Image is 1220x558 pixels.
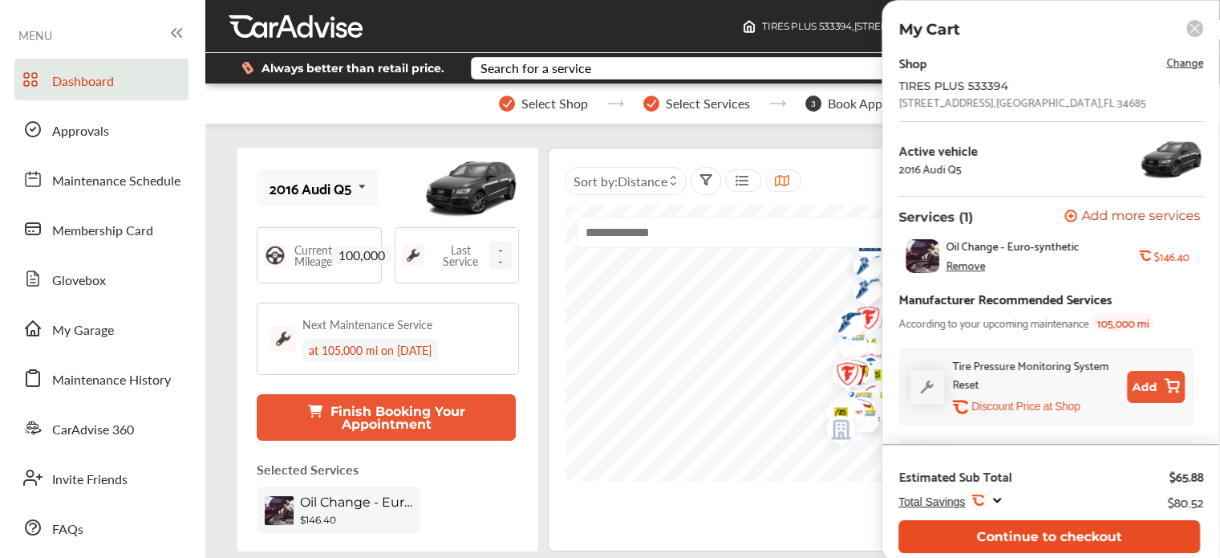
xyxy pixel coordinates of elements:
span: FAQs [52,519,83,540]
canvas: Map [565,205,1161,482]
span: Dashboard [52,71,114,92]
span: TIRES PLUS 533394 , [STREET_ADDRESS] [GEOGRAPHIC_DATA] , FL 34685 [762,20,1097,32]
span: Maintenance Schedule [52,171,180,192]
span: Sort by : [574,172,667,190]
a: FAQs [14,507,188,548]
div: Map marker [823,301,863,348]
span: 105,000 mi [1092,313,1153,332]
div: Map marker [814,407,854,458]
img: mobile_10525_st0640_046.jpg [423,152,519,224]
a: Add more services [1064,210,1203,225]
img: logo-goodyear.png [841,243,884,291]
span: CarAdvise 360 [52,420,134,441]
img: logo-tires-plus.png [814,390,857,441]
b: $146.40 [1154,250,1190,263]
span: Change [1166,52,1203,71]
div: Map marker [837,398,878,432]
span: 3 [805,96,821,112]
p: Services (1) [898,210,973,225]
img: stepper-arrow.e24c07c6.svg [607,100,624,107]
button: Finish Booking Your Appointment [257,394,516,441]
span: Glovebox [52,271,106,291]
span: Current Mileage [294,244,332,267]
img: logo-take5.png [830,348,873,401]
img: header-home-logo.8d720a4f.svg [743,20,756,33]
span: Last Service [432,244,490,267]
div: $80.52 [1167,491,1203,512]
img: logo-mavis.png [833,381,876,414]
img: dollor_label_vector.a70140d1.svg [241,61,253,75]
div: Remove [946,259,985,271]
div: 2016 Audi Q5 [898,162,961,175]
span: Book Appointment [828,96,934,111]
span: Distance [618,172,667,190]
div: Map marker [835,388,875,440]
div: Map marker [841,243,882,291]
p: Discount Price at Shop [971,399,1080,414]
img: steering_logo [264,244,286,267]
img: logo-firestone.png [821,352,863,402]
div: TIRES PLUS 533394 [898,79,1155,92]
div: Search for a service [480,62,591,75]
div: Manufacturer Recommended Services [898,287,1112,309]
span: According to your upcoming maintenance [898,313,1088,332]
button: Continue to checkout [898,520,1200,553]
div: Map marker [848,375,888,426]
img: logo-jiffylube.png [848,375,890,426]
a: Invite Friends [14,457,188,499]
img: logo-goodyear.png [823,301,865,348]
a: My Garage [14,308,188,349]
span: Approvals [52,121,109,142]
span: Oil Change - Euro-synthetic [946,239,1079,252]
span: Select Services [666,96,750,111]
img: logo-tires-plus.png [860,375,902,426]
p: Selected Services [257,460,359,479]
img: maintenance_logo [270,326,296,352]
div: Estimated Sub Total [898,468,1011,484]
img: stepper-checkmark.b5569197.svg [499,96,515,112]
img: logo-tires-plus.png [877,335,919,385]
div: Map marker [824,389,864,440]
div: $65.88 [1169,468,1203,484]
img: stepper-checkmark.b5569197.svg [643,96,659,112]
span: 100,000 [332,246,391,264]
span: My Garage [52,320,114,341]
img: stepper-arrow.e24c07c6.svg [769,100,786,107]
div: Map marker [814,390,854,441]
div: Map marker [841,267,881,315]
a: Glovebox [14,258,188,299]
div: Active vehicle [898,143,977,157]
a: Maintenance History [14,357,188,399]
div: Map marker [826,323,866,356]
span: Select Shop [521,96,588,111]
img: 10525_st0640_046.jpg [1139,135,1203,183]
div: Tire Pressure Monitoring System Reset [952,356,1121,393]
div: at 105,000 mi on [DATE] [302,339,438,361]
div: Map marker [833,381,873,414]
img: oil-change-thumb.jpg [906,239,939,273]
a: Dashboard [14,59,188,100]
b: $146.40 [300,514,336,526]
div: Map marker [877,335,917,385]
img: empty_shop_logo.394c5474.svg [814,407,857,458]
p: My Cart [898,20,959,39]
span: Membership Card [52,221,153,242]
div: Next Maintenance Service [302,316,432,332]
span: Invite Friends [52,470,128,491]
span: -- [489,241,512,270]
span: Always better than retail price. [261,63,444,74]
img: default_wrench_icon.d1a43860.svg [910,370,944,403]
span: Oil Change - Euro-synthetic [300,495,412,510]
img: logo-take5.png [835,388,878,440]
span: Maintenance History [52,370,171,391]
button: Add more services [1064,210,1200,225]
div: Map marker [860,375,900,426]
div: Map marker [830,348,870,401]
div: Map marker [821,352,861,402]
span: Total Savings [898,495,965,508]
button: Add [1127,371,1185,403]
a: Membership Card [14,208,188,250]
a: Approvals [14,108,188,150]
span: Add more services [1081,210,1200,225]
img: maintenance_logo [402,244,424,267]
